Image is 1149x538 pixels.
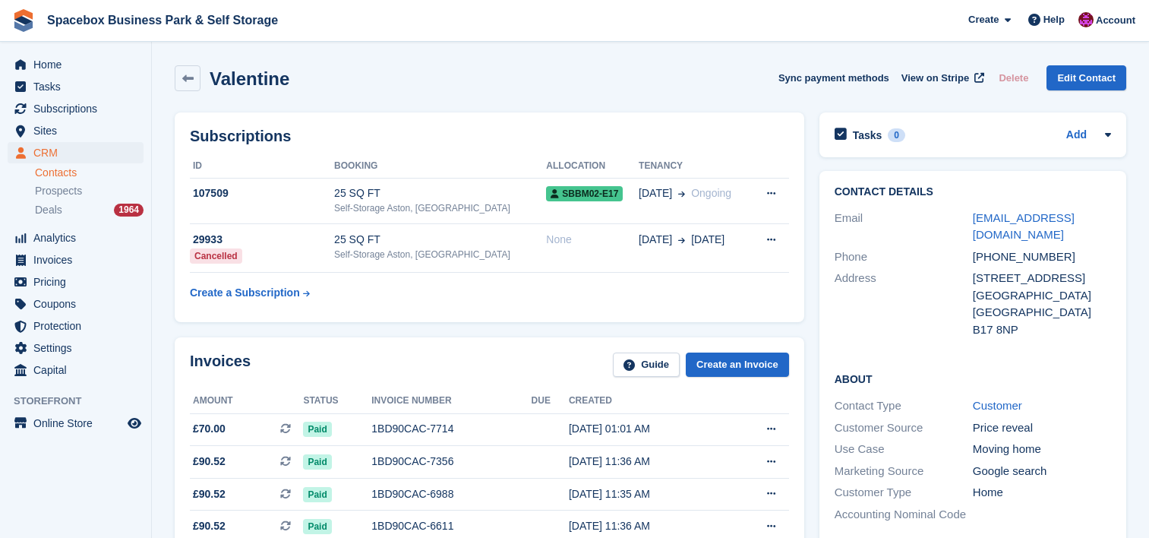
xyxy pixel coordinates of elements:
div: 25 SQ FT [334,232,546,248]
span: Paid [303,519,331,534]
img: stora-icon-8386f47178a22dfd0bd8f6a31ec36ba5ce8667c1dd55bd0f319d3a0aa187defe.svg [12,9,35,32]
h2: Valentine [210,68,289,89]
button: Sync payment methods [778,65,889,90]
div: 1BD90CAC-7714 [371,421,531,437]
a: menu [8,413,144,434]
a: menu [8,76,144,97]
div: Customer Source [835,419,973,437]
th: Booking [334,154,546,179]
div: 0 [888,128,905,142]
th: Amount [190,389,303,413]
div: [GEOGRAPHIC_DATA] [973,287,1111,305]
div: Google search [973,463,1111,480]
a: Guide [613,353,680,378]
div: Self-Storage Aston, [GEOGRAPHIC_DATA] [334,201,546,215]
th: Tenancy [639,154,750,179]
span: Paid [303,454,331,470]
span: Ongoing [691,187,731,199]
div: Customer Type [835,484,973,502]
span: [DATE] [691,232,724,248]
span: £90.52 [193,518,226,534]
a: menu [8,337,144,359]
span: Create [968,12,999,27]
span: Sites [33,120,125,141]
div: 1BD90CAC-6611 [371,518,531,534]
div: Marketing Source [835,463,973,480]
div: [GEOGRAPHIC_DATA] [973,304,1111,321]
th: Allocation [546,154,639,179]
span: Invoices [33,249,125,271]
a: Add [1066,127,1087,144]
span: £90.52 [193,486,226,502]
span: Paid [303,487,331,502]
span: Protection [33,315,125,337]
a: View on Stripe [895,65,987,90]
a: menu [8,249,144,271]
span: £90.52 [193,454,226,470]
span: Capital [33,359,125,381]
a: Customer [973,399,1022,412]
span: Coupons [33,293,125,315]
span: Storefront [14,394,151,409]
a: menu [8,315,144,337]
a: Contacts [35,166,144,180]
span: [DATE] [639,232,672,248]
span: Subscriptions [33,98,125,119]
a: Prospects [35,183,144,199]
img: Shitika Balanath [1078,12,1094,27]
a: menu [8,359,144,381]
th: Created [569,389,727,413]
div: Moving home [973,441,1111,458]
span: [DATE] [639,185,672,201]
span: Tasks [33,76,125,97]
a: Create a Subscription [190,279,310,307]
span: SBBM02-E17 [546,186,623,201]
span: Help [1043,12,1065,27]
div: Create a Subscription [190,285,300,301]
div: None [546,232,639,248]
a: menu [8,142,144,163]
span: CRM [33,142,125,163]
div: 25 SQ FT [334,185,546,201]
a: menu [8,227,144,248]
span: Paid [303,422,331,437]
div: 1BD90CAC-6988 [371,486,531,502]
span: Online Store [33,413,125,434]
div: [DATE] 11:36 AM [569,454,727,470]
a: menu [8,293,144,315]
a: Create an Invoice [686,353,789,378]
a: menu [8,54,144,75]
div: Use Case [835,441,973,458]
span: Analytics [33,227,125,248]
div: [DATE] 11:36 AM [569,518,727,534]
a: [EMAIL_ADDRESS][DOMAIN_NAME] [973,211,1075,242]
div: Accounting Nominal Code [835,506,973,524]
div: Phone [835,248,973,266]
span: Account [1096,13,1135,28]
div: Self-Storage Aston, [GEOGRAPHIC_DATA] [334,248,546,261]
div: [DATE] 01:01 AM [569,421,727,437]
span: Pricing [33,271,125,293]
a: Edit Contact [1046,65,1126,90]
div: 1BD90CAC-7356 [371,454,531,470]
div: [STREET_ADDRESS] [973,270,1111,287]
th: Invoice number [371,389,531,413]
h2: Contact Details [835,186,1111,198]
th: Due [532,389,569,413]
h2: Invoices [190,353,251,378]
span: View on Stripe [901,71,969,86]
a: menu [8,98,144,119]
div: Email [835,210,973,244]
div: Home [973,484,1111,502]
th: ID [190,154,334,179]
h2: Tasks [853,128,882,142]
div: Contact Type [835,397,973,415]
div: 1964 [114,204,144,217]
div: [PHONE_NUMBER] [973,248,1111,266]
h2: Subscriptions [190,128,789,145]
span: Home [33,54,125,75]
span: Prospects [35,184,82,198]
div: 107509 [190,185,334,201]
h2: About [835,371,1111,386]
span: Settings [33,337,125,359]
